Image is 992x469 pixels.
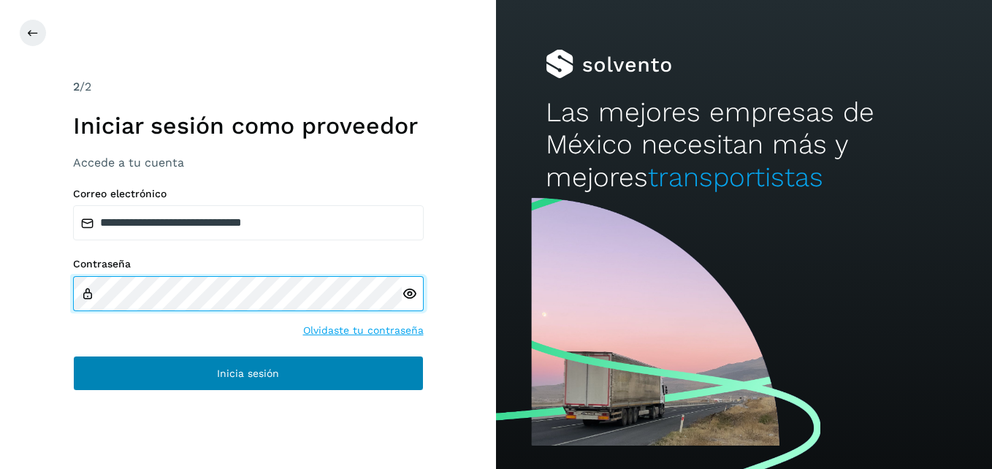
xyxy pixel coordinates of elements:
label: Correo electrónico [73,188,424,200]
span: Inicia sesión [217,368,279,378]
h3: Accede a tu cuenta [73,156,424,169]
div: /2 [73,78,424,96]
h1: Iniciar sesión como proveedor [73,112,424,140]
a: Olvidaste tu contraseña [303,323,424,338]
span: 2 [73,80,80,94]
button: Inicia sesión [73,356,424,391]
label: Contraseña [73,258,424,270]
h2: Las mejores empresas de México necesitan más y mejores [546,96,942,194]
span: transportistas [648,161,823,193]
